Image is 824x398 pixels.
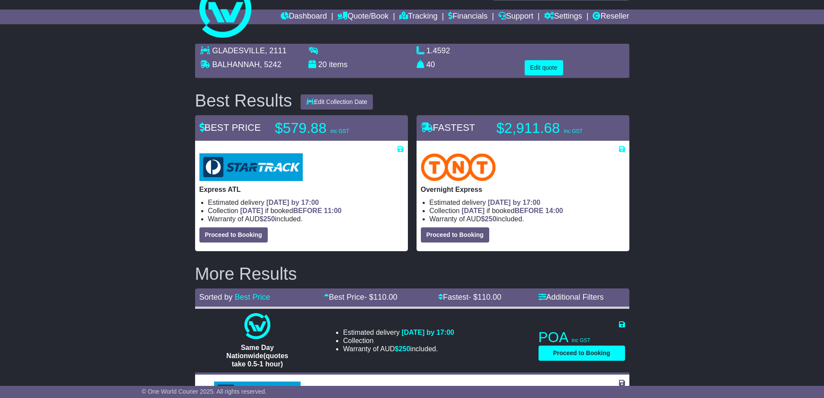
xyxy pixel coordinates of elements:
[421,227,489,243] button: Proceed to Booking
[430,207,625,215] li: Collection
[199,185,404,194] p: Express ATL
[343,345,454,353] li: Warranty of AUD included.
[142,388,267,395] span: © One World Courier 2025. All rights reserved.
[468,293,501,301] span: - $
[195,264,629,283] h2: More Results
[199,153,303,181] img: StarTrack: Express ATL
[488,199,541,206] span: [DATE] by 17:00
[199,293,233,301] span: Sorted by
[564,128,582,134] span: inc GST
[212,46,265,55] span: GLADESVILLE
[525,60,563,75] button: Edit quote
[539,293,604,301] a: Additional Filters
[191,91,297,110] div: Best Results
[208,215,404,223] li: Warranty of AUD included.
[260,215,275,223] span: $
[539,329,625,346] p: POA
[364,293,397,301] span: - $
[421,185,625,194] p: Overnight Express
[421,153,496,181] img: TNT Domestic: Overnight Express
[266,199,319,206] span: [DATE] by 17:00
[330,128,349,134] span: inc GST
[478,293,501,301] span: 110.00
[240,207,263,214] span: [DATE]
[373,293,397,301] span: 110.00
[281,10,327,24] a: Dashboard
[430,198,625,207] li: Estimated delivery
[199,122,261,133] span: BEST PRICE
[343,337,454,345] li: Collection
[572,337,590,343] span: inc GST
[539,346,625,361] button: Proceed to Booking
[515,207,544,214] span: BEFORE
[301,94,373,110] button: Edit Collection Date
[208,207,404,215] li: Collection
[430,215,625,223] li: Warranty of AUD included.
[545,207,563,214] span: 14:00
[399,345,410,353] span: 250
[337,10,388,24] a: Quote/Book
[199,227,268,243] button: Proceed to Booking
[498,10,533,24] a: Support
[421,122,475,133] span: FASTEST
[244,313,270,339] img: One World Courier: Same Day Nationwide(quotes take 0.5-1 hour)
[395,345,410,353] span: $
[438,293,501,301] a: Fastest- $110.00
[481,215,497,223] span: $
[293,207,322,214] span: BEFORE
[399,10,437,24] a: Tracking
[226,344,288,368] span: Same Day Nationwide(quotes take 0.5-1 hour)
[497,120,605,137] p: $2,911.68
[263,215,275,223] span: 250
[426,46,450,55] span: 1.4592
[240,207,341,214] span: if booked
[544,10,582,24] a: Settings
[324,293,397,301] a: Best Price- $110.00
[485,215,497,223] span: 250
[593,10,629,24] a: Reseller
[343,328,454,337] li: Estimated delivery
[426,60,435,69] span: 40
[462,207,563,214] span: if booked
[208,198,404,207] li: Estimated delivery
[324,207,342,214] span: 11:00
[212,60,260,69] span: BALHANNAH
[235,293,270,301] a: Best Price
[260,60,282,69] span: , 5242
[329,60,348,69] span: items
[265,46,287,55] span: , 2111
[401,329,454,336] span: [DATE] by 17:00
[275,120,383,137] p: $579.88
[448,10,487,24] a: Financials
[318,60,327,69] span: 20
[462,207,484,214] span: [DATE]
